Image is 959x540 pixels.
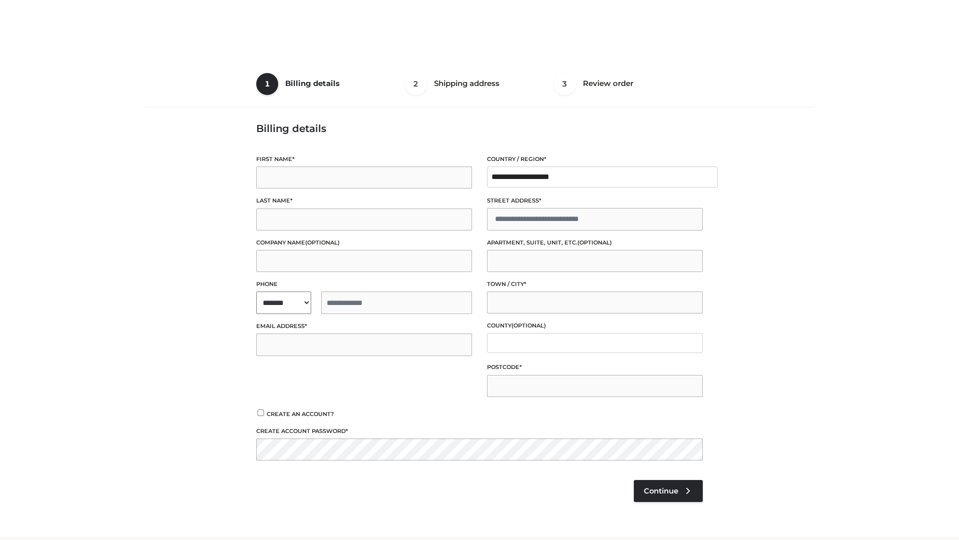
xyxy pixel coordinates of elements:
span: (optional) [577,239,612,246]
span: Continue [644,486,678,495]
label: Country / Region [487,154,703,164]
label: Company name [256,238,472,247]
span: Review order [583,78,633,88]
label: County [487,321,703,330]
span: (optional) [511,322,546,329]
span: Billing details [285,78,340,88]
a: Continue [634,480,703,502]
span: 2 [405,73,427,95]
label: First name [256,154,472,164]
span: Create an account? [267,410,334,417]
span: 1 [256,73,278,95]
input: Create an account? [256,409,265,416]
span: 3 [554,73,576,95]
label: Email address [256,321,472,331]
label: Create account password [256,426,703,436]
label: Apartment, suite, unit, etc. [487,238,703,247]
span: Shipping address [434,78,499,88]
label: Town / City [487,279,703,289]
label: Street address [487,196,703,205]
label: Phone [256,279,472,289]
label: Postcode [487,362,703,372]
h3: Billing details [256,122,703,134]
label: Last name [256,196,472,205]
span: (optional) [305,239,340,246]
